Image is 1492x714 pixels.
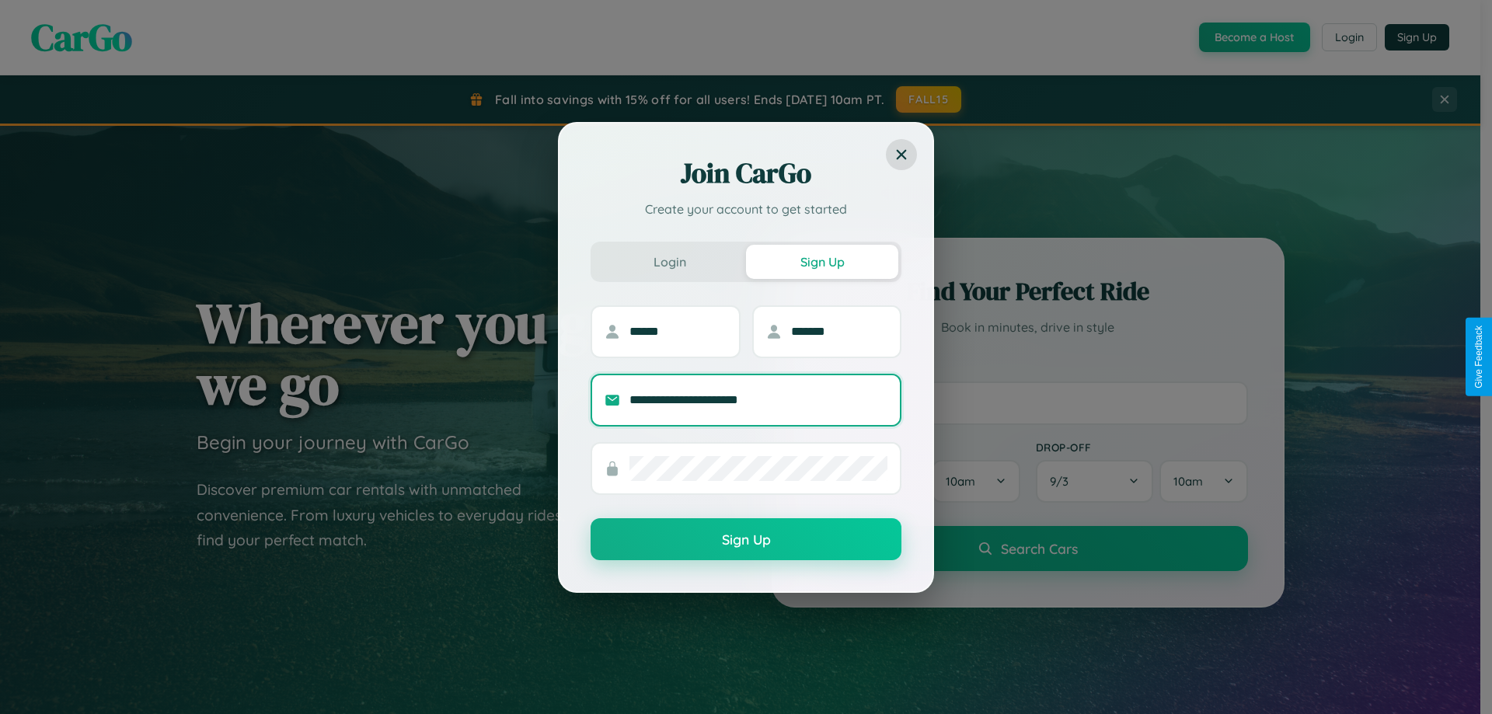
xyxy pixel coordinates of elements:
h2: Join CarGo [591,155,901,192]
button: Sign Up [591,518,901,560]
button: Sign Up [746,245,898,279]
p: Create your account to get started [591,200,901,218]
div: Give Feedback [1473,326,1484,388]
button: Login [594,245,746,279]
